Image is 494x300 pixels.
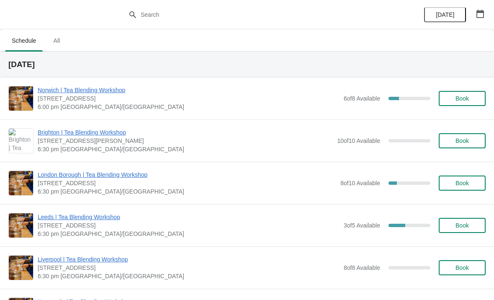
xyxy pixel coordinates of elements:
[38,137,333,145] span: [STREET_ADDRESS][PERSON_NAME]
[9,213,33,238] img: Leeds | Tea Blending Workshop | Unit 42, Queen Victoria St, Victoria Quarter, Leeds, LS1 6BE | 6:...
[455,264,469,271] span: Book
[439,133,486,148] button: Book
[38,264,340,272] span: [STREET_ADDRESS]
[38,221,340,230] span: [STREET_ADDRESS]
[8,60,486,69] h2: [DATE]
[344,264,380,271] span: 8 of 8 Available
[455,180,469,186] span: Book
[38,94,340,103] span: [STREET_ADDRESS]
[38,187,336,196] span: 6:30 pm [GEOGRAPHIC_DATA]/[GEOGRAPHIC_DATA]
[38,128,333,137] span: Brighton | Tea Blending Workshop
[439,260,486,275] button: Book
[9,256,33,280] img: Liverpool | Tea Blending Workshop | 106 Bold St, Liverpool , L1 4EZ | 6:30 pm Europe/London
[439,91,486,106] button: Book
[439,218,486,233] button: Book
[455,222,469,229] span: Book
[38,86,340,94] span: Norwich | Tea Blending Workshop
[38,272,340,280] span: 6:30 pm [GEOGRAPHIC_DATA]/[GEOGRAPHIC_DATA]
[340,180,380,186] span: 8 of 10 Available
[38,103,340,111] span: 6:00 pm [GEOGRAPHIC_DATA]/[GEOGRAPHIC_DATA]
[439,176,486,191] button: Book
[9,171,33,195] img: London Borough | Tea Blending Workshop | 7 Park St, London SE1 9AB, UK | 6:30 pm Europe/London
[344,222,380,229] span: 3 of 5 Available
[38,179,336,187] span: [STREET_ADDRESS]
[9,129,33,153] img: Brighton | Tea Blending Workshop | 41 Gardner Street, Brighton BN1 1UN | 6:30 pm Europe/London
[344,95,380,102] span: 6 of 8 Available
[140,7,370,22] input: Search
[9,86,33,111] img: Norwich | Tea Blending Workshop | 9 Back Of The Inns, Norwich NR2 1PT, UK | 6:00 pm Europe/London
[424,7,466,22] button: [DATE]
[38,230,340,238] span: 6:30 pm [GEOGRAPHIC_DATA]/[GEOGRAPHIC_DATA]
[46,33,67,48] span: All
[38,213,340,221] span: Leeds | Tea Blending Workshop
[455,137,469,144] span: Book
[337,137,380,144] span: 10 of 10 Available
[38,145,333,153] span: 6:30 pm [GEOGRAPHIC_DATA]/[GEOGRAPHIC_DATA]
[38,255,340,264] span: Liverpool | Tea Blending Workshop
[5,33,43,48] span: Schedule
[38,171,336,179] span: London Borough | Tea Blending Workshop
[436,11,454,18] span: [DATE]
[455,95,469,102] span: Book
